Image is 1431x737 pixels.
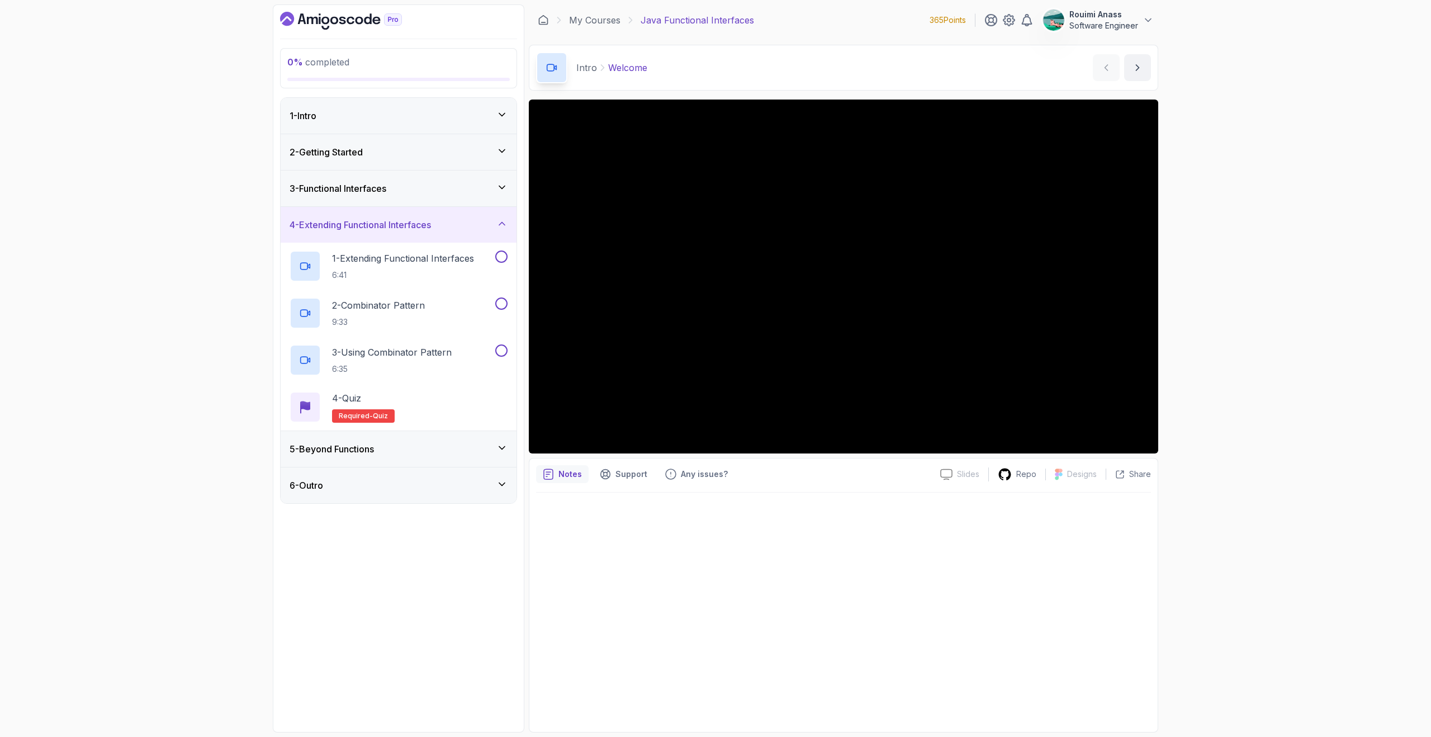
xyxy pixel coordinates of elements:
a: My Courses [569,13,620,27]
button: notes button [536,465,589,483]
button: 1-Intro [281,98,517,134]
p: Java Functional Interfaces [641,13,754,27]
p: 4 - Quiz [332,391,361,405]
p: 2 - Combinator Pattern [332,299,425,312]
h3: 1 - Intro [290,109,316,122]
button: Feedback button [658,465,735,483]
button: Share [1106,469,1151,480]
h3: 2 - Getting Started [290,145,363,159]
p: 3 - Using Combinator Pattern [332,346,452,359]
p: Designs [1067,469,1097,480]
h3: 4 - Extending Functional Interfaces [290,218,431,232]
span: 0 % [287,56,303,68]
iframe: 1 - Hi [529,100,1158,453]
button: 3-Using Combinator Pattern6:35 [290,344,508,376]
button: user profile imageRouimi AnassSoftware Engineer [1043,9,1154,31]
h3: 6 - Outro [290,479,323,492]
p: 6:35 [332,363,452,375]
p: Rouimi Anass [1069,9,1138,20]
button: next content [1124,54,1151,81]
img: user profile image [1043,10,1064,31]
p: Software Engineer [1069,20,1138,31]
button: 6-Outro [281,467,517,503]
p: Share [1129,469,1151,480]
p: Slides [957,469,979,480]
button: 4-QuizRequired-quiz [290,391,508,423]
a: Repo [989,467,1045,481]
p: Support [615,469,647,480]
p: Notes [558,469,582,480]
button: 2-Combinator Pattern9:33 [290,297,508,329]
button: 3-Functional Interfaces [281,171,517,206]
p: 1 - Extending Functional Interfaces [332,252,474,265]
span: completed [287,56,349,68]
p: Any issues? [681,469,728,480]
button: previous content [1093,54,1120,81]
p: 9:33 [332,316,425,328]
h3: 5 - Beyond Functions [290,442,374,456]
button: 1-Extending Functional Interfaces6:41 [290,251,508,282]
p: Intro [576,61,597,74]
p: 6:41 [332,270,474,281]
button: 4-Extending Functional Interfaces [281,207,517,243]
p: Welcome [608,61,647,74]
span: quiz [373,412,388,421]
button: 2-Getting Started [281,134,517,170]
a: Dashboard [538,15,549,26]
button: 5-Beyond Functions [281,431,517,467]
span: Required- [339,412,373,421]
p: Repo [1016,469,1036,480]
button: Support button [593,465,654,483]
p: 365 Points [930,15,966,26]
a: Dashboard [280,12,428,30]
h3: 3 - Functional Interfaces [290,182,386,195]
